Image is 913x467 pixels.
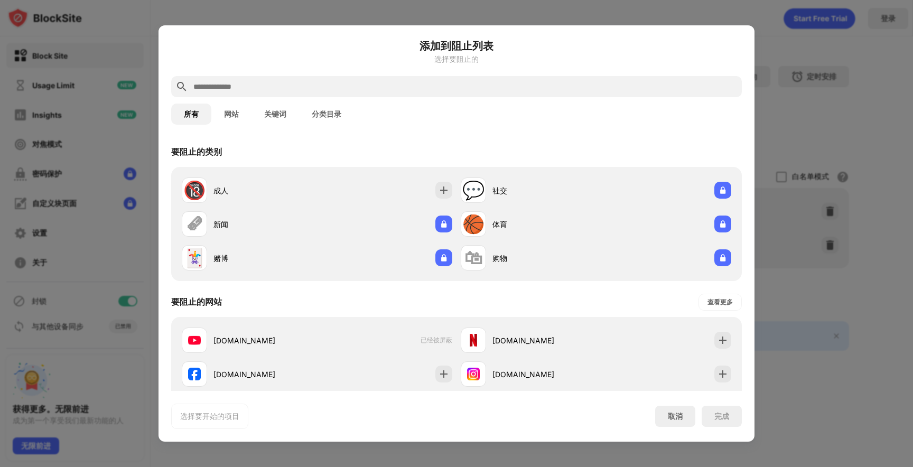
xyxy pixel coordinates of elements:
div: 🔞 [183,180,206,201]
div: 🗞 [185,213,203,235]
button: 所有 [171,104,211,125]
div: [DOMAIN_NAME] [213,335,317,346]
div: [DOMAIN_NAME] [492,335,596,346]
img: favicons [467,368,480,380]
img: favicons [188,368,201,380]
div: 成人 [213,185,317,196]
div: 完成 [714,412,729,421]
div: 购物 [492,253,596,264]
div: 要阻止的网站 [171,296,222,308]
button: 网站 [211,104,251,125]
div: [DOMAIN_NAME] [492,369,596,380]
div: 查看更多 [707,297,733,307]
img: favicons [467,334,480,347]
div: 新闻 [213,219,317,230]
div: 选择要阻止的 [171,55,742,63]
div: 要阻止的类别 [171,146,222,158]
img: favicons [188,334,201,347]
div: [DOMAIN_NAME] [213,369,317,380]
div: 社交 [492,185,596,196]
div: 赌博 [213,253,317,264]
div: 🛍 [464,247,482,269]
span: 已经被屏蔽 [421,336,452,345]
h6: 添加到阻止列表 [171,38,742,54]
div: 取消 [668,412,683,422]
div: 体育 [492,219,596,230]
div: 💬 [462,180,485,201]
button: 分类目录 [299,104,354,125]
div: 选择要开始的项目 [180,411,239,422]
img: search.svg [175,80,188,93]
div: 🏀 [462,213,485,235]
button: 关键词 [251,104,299,125]
div: 🃏 [183,247,206,269]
